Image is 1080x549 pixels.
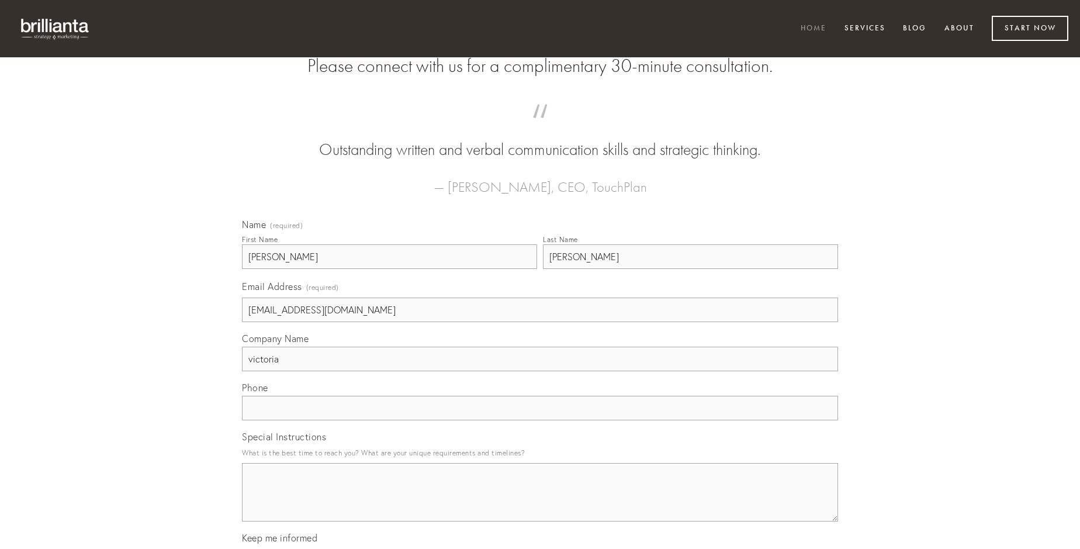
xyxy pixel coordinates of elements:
[261,116,819,161] blockquote: Outstanding written and verbal communication skills and strategic thinking.
[937,19,982,39] a: About
[261,161,819,199] figcaption: — [PERSON_NAME], CEO, TouchPlan
[793,19,834,39] a: Home
[12,12,99,46] img: brillianta - research, strategy, marketing
[242,55,838,77] h2: Please connect with us for a complimentary 30-minute consultation.
[992,16,1068,41] a: Start Now
[895,19,934,39] a: Blog
[242,382,268,393] span: Phone
[242,281,302,292] span: Email Address
[837,19,893,39] a: Services
[306,279,339,295] span: (required)
[242,445,838,461] p: What is the best time to reach you? What are your unique requirements and timelines?
[543,235,578,244] div: Last Name
[261,116,819,139] span: “
[270,222,303,229] span: (required)
[242,235,278,244] div: First Name
[242,333,309,344] span: Company Name
[242,431,326,443] span: Special Instructions
[242,219,266,230] span: Name
[242,532,317,544] span: Keep me informed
